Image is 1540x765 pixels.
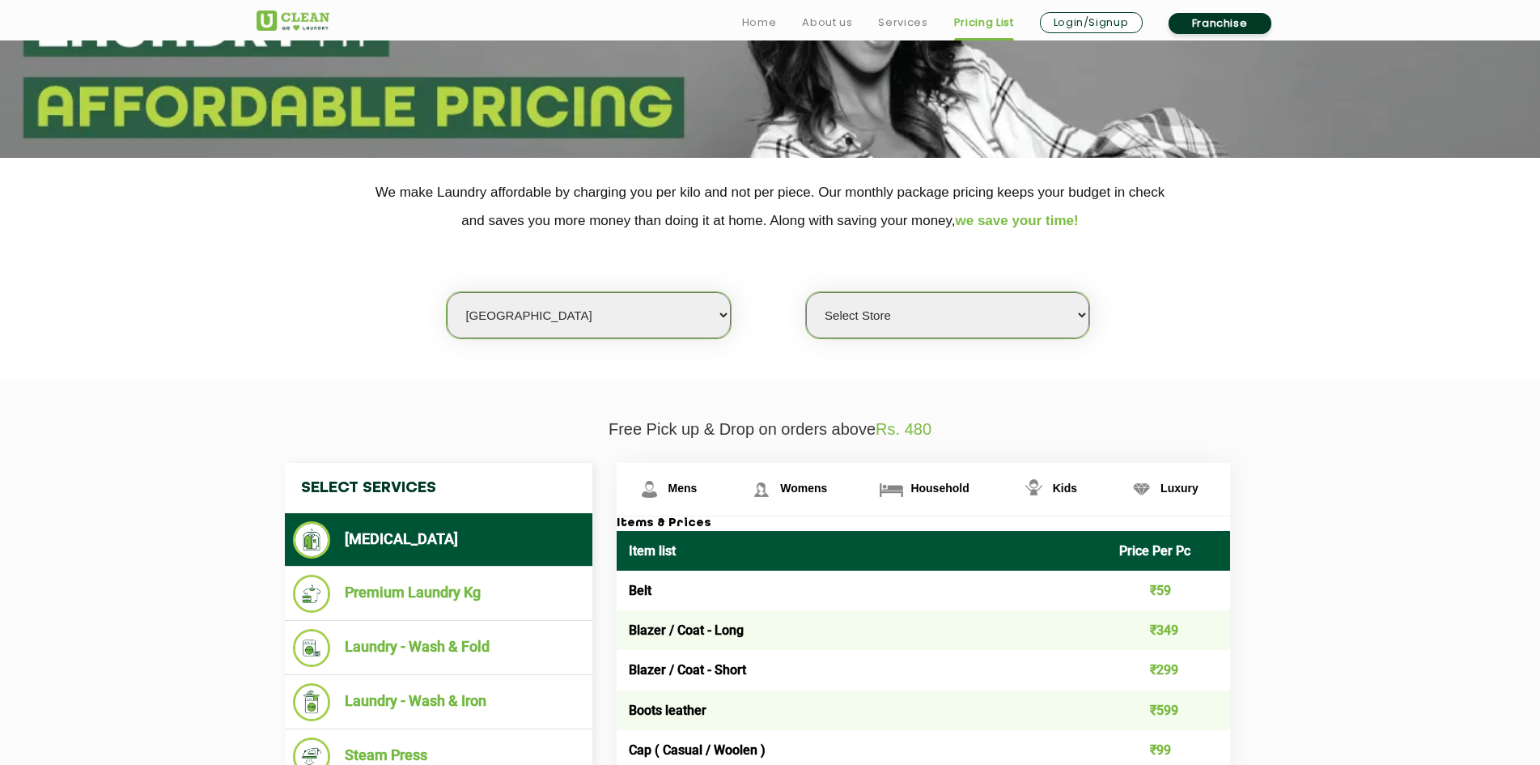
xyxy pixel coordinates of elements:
span: Womens [780,482,827,495]
td: ₹599 [1107,691,1230,730]
img: Household [877,475,906,504]
img: Laundry - Wash & Iron [293,683,331,721]
a: About us [802,13,852,32]
p: We make Laundry affordable by charging you per kilo and not per piece. Our monthly package pricin... [257,178,1284,235]
span: we save your time! [956,213,1079,228]
a: Pricing List [954,13,1014,32]
p: Free Pick up & Drop on orders above [257,420,1284,439]
img: Womens [747,475,775,504]
td: Blazer / Coat - Short [617,650,1108,690]
img: Laundry - Wash & Fold [293,629,331,667]
td: Boots leather [617,691,1108,730]
td: ₹299 [1107,650,1230,690]
span: Mens [668,482,698,495]
img: Dry Cleaning [293,521,331,559]
li: [MEDICAL_DATA] [293,521,584,559]
img: Premium Laundry Kg [293,575,331,613]
a: Home [742,13,777,32]
img: Mens [635,475,664,504]
a: Services [878,13,927,32]
td: ₹349 [1107,610,1230,650]
li: Premium Laundry Kg [293,575,584,613]
h4: Select Services [285,463,592,513]
a: Login/Signup [1040,12,1143,33]
span: Household [910,482,969,495]
img: Luxury [1127,475,1156,504]
td: ₹59 [1107,571,1230,610]
th: Price Per Pc [1107,531,1230,571]
span: Rs. 480 [876,420,931,438]
a: Franchise [1169,13,1271,34]
th: Item list [617,531,1108,571]
img: Kids [1020,475,1048,504]
h3: Items & Prices [617,516,1230,531]
li: Laundry - Wash & Fold [293,629,584,667]
span: Luxury [1160,482,1198,495]
span: Kids [1053,482,1077,495]
img: UClean Laundry and Dry Cleaning [257,11,329,31]
li: Laundry - Wash & Iron [293,683,584,721]
td: Blazer / Coat - Long [617,610,1108,650]
td: Belt [617,571,1108,610]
